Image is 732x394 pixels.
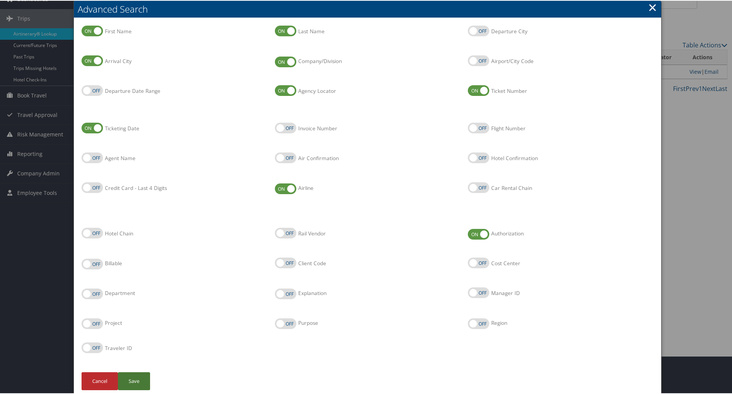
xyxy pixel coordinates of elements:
label: Manager ID [468,287,489,297]
label: Rail Vendor [298,229,326,237]
label: Agent Name [82,152,103,162]
label: Flight Number [491,124,526,131]
label: Region [468,318,489,328]
label: Invoice Number [275,122,296,133]
label: Hotel Chain [82,227,103,238]
label: Client Code [298,259,326,266]
label: Air Confirmation [298,154,339,161]
label: Last Name [275,25,296,36]
label: Flight Number [468,122,489,133]
label: Credit Card - Last 4 Digits [82,182,103,192]
label: Traveler ID [82,342,103,352]
label: Car Rental Chain [491,183,532,191]
label: Cost Center [491,259,520,266]
label: Cost Center [468,257,489,268]
label: Department [82,288,103,298]
label: First Name [105,27,132,34]
label: Company/Division [275,56,296,66]
label: Departure Date Range [82,84,103,95]
button: Save [118,371,150,389]
label: Credit Card - Last 4 Digits [105,183,167,191]
label: Departure Date Range [105,86,160,94]
button: Cancel [82,371,118,389]
label: Last Name [298,27,325,34]
label: Arrival City [82,55,103,65]
label: Ticket Number [468,84,489,95]
label: Departure City [468,25,489,36]
label: Ticket Number [491,86,527,94]
label: Client Code [275,257,296,268]
label: Air Confirmation [275,152,296,162]
label: Hotel Chain [105,229,133,237]
label: Billable [82,258,103,269]
label: Car Rental Chain [468,182,489,192]
label: Invoice Number [298,124,337,131]
label: Agent Name [105,154,136,161]
label: Agency Locator [275,84,296,95]
label: Agency Locator [298,86,336,94]
label: Airline [275,183,296,193]
label: Airport/City Code [468,55,489,65]
label: Ticketing Date [82,122,103,133]
label: Hotel Confirmation [468,152,489,162]
label: Purpose [275,318,296,328]
label: Hotel Confirmation [491,154,538,161]
label: First Name [82,25,103,36]
label: Explanation [275,288,296,298]
label: Project [82,318,103,328]
label: Authorization [468,228,489,239]
label: Rail Vendor [275,227,296,238]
